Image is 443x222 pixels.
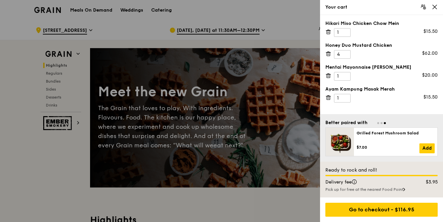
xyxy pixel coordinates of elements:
[422,72,438,79] div: $20.00
[325,4,438,11] div: Your cart
[325,167,438,174] div: Ready to rock and roll!
[412,179,442,185] div: $3.95
[422,50,438,57] div: $62.00
[325,86,438,93] div: Ayam Kampung Masak Merah
[325,187,438,192] div: Pick up for free at the nearest Food Point
[357,130,435,136] div: Grilled Forest Mushroom Salad
[419,143,435,153] a: Add
[325,119,368,126] div: Better paired with
[321,179,412,185] div: Delivery fee
[325,42,438,49] div: Honey Duo Mustard Chicken
[423,28,438,35] div: $15.50
[325,20,438,27] div: Hikari Miso Chicken Chow Mein
[381,122,383,124] span: Go to slide 2
[325,64,438,71] div: Mentai Mayonnaise [PERSON_NAME]
[377,122,379,124] span: Go to slide 1
[384,122,386,124] span: Go to slide 3
[423,94,438,101] div: $15.50
[325,203,438,217] div: Go to checkout - $116.95
[357,145,419,150] div: $7.00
